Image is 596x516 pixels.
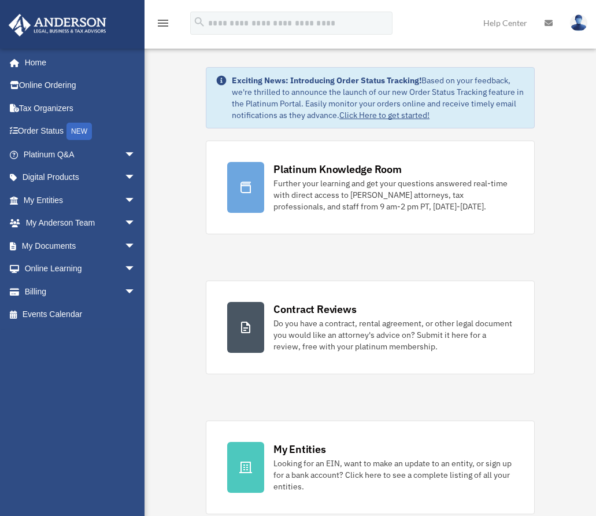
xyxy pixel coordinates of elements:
a: Home [8,51,147,74]
a: Events Calendar [8,303,153,326]
span: arrow_drop_down [124,280,147,304]
div: NEW [66,123,92,140]
a: Online Learningarrow_drop_down [8,257,153,281]
span: arrow_drop_down [124,212,147,235]
div: Do you have a contract, rental agreement, or other legal document you would like an attorney's ad... [273,318,513,352]
span: arrow_drop_down [124,143,147,167]
a: Online Ordering [8,74,153,97]
span: arrow_drop_down [124,166,147,190]
a: My Entitiesarrow_drop_down [8,189,153,212]
a: menu [156,20,170,30]
a: My Documentsarrow_drop_down [8,234,153,257]
span: arrow_drop_down [124,257,147,281]
span: arrow_drop_down [124,189,147,212]
div: Based on your feedback, we're thrilled to announce the launch of our new Order Status Tracking fe... [232,75,525,121]
a: Tax Organizers [8,97,153,120]
a: Order StatusNEW [8,120,153,143]
div: Further your learning and get your questions answered real-time with direct access to [PERSON_NAM... [273,178,513,212]
i: search [193,16,206,28]
a: Click Here to get started! [339,110,430,120]
i: menu [156,16,170,30]
strong: Exciting News: Introducing Order Status Tracking! [232,75,421,86]
a: Platinum Q&Aarrow_drop_down [8,143,153,166]
div: Platinum Knowledge Room [273,162,402,176]
span: arrow_drop_down [124,234,147,258]
a: Contract Reviews Do you have a contract, rental agreement, or other legal document you would like... [206,281,535,374]
img: Anderson Advisors Platinum Portal [5,14,110,36]
a: My Anderson Teamarrow_drop_down [8,212,153,235]
img: User Pic [570,14,587,31]
div: Contract Reviews [273,302,356,316]
div: My Entities [273,442,325,456]
a: Platinum Knowledge Room Further your learning and get your questions answered real-time with dire... [206,141,535,234]
a: My Entities Looking for an EIN, want to make an update to an entity, or sign up for a bank accoun... [206,421,535,514]
div: Looking for an EIN, want to make an update to an entity, or sign up for a bank account? Click her... [273,458,513,492]
a: Billingarrow_drop_down [8,280,153,303]
a: Digital Productsarrow_drop_down [8,166,153,189]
